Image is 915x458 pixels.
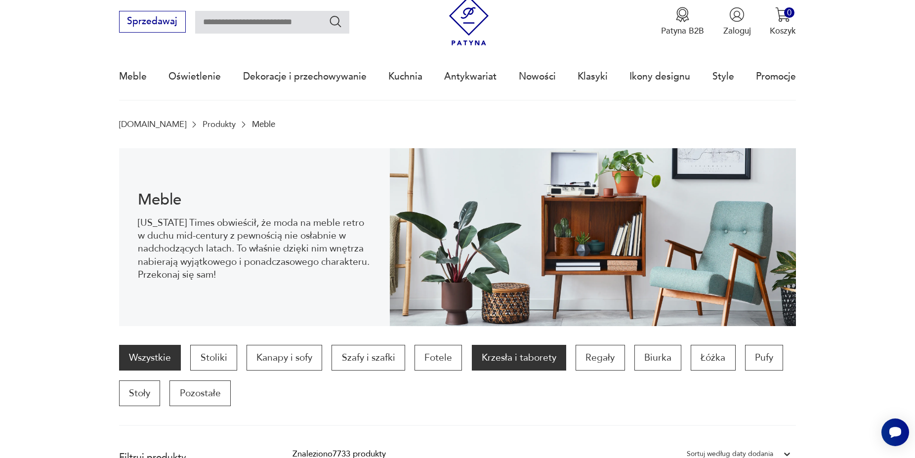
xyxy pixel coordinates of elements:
[691,345,735,371] a: Łóżka
[712,54,734,99] a: Style
[745,345,783,371] a: Pufy
[444,54,497,99] a: Antykwariat
[119,54,147,99] a: Meble
[138,216,371,282] p: [US_STATE] Times obwieścił, że moda na meble retro w duchu mid-century z pewnością nie osłabnie w...
[329,14,343,29] button: Szukaj
[661,25,704,37] p: Patyna B2B
[519,54,556,99] a: Nowości
[784,7,794,18] div: 0
[119,380,160,406] a: Stoły
[770,7,796,37] button: 0Koszyk
[243,54,367,99] a: Dekoracje i przechowywanie
[190,345,237,371] a: Stoliki
[168,54,221,99] a: Oświetlenie
[388,54,422,99] a: Kuchnia
[415,345,462,371] a: Fotele
[247,345,322,371] a: Kanapy i sofy
[629,54,690,99] a: Ikony designu
[252,120,275,129] p: Meble
[169,380,230,406] a: Pozostałe
[119,11,186,33] button: Sprzedawaj
[723,25,751,37] p: Zaloguj
[332,345,405,371] a: Szafy i szafki
[661,7,704,37] a: Ikona medaluPatyna B2B
[881,418,909,446] iframe: Smartsupp widget button
[770,25,796,37] p: Koszyk
[119,345,181,371] a: Wszystkie
[634,345,681,371] a: Biurka
[578,54,608,99] a: Klasyki
[756,54,796,99] a: Promocje
[119,120,186,129] a: [DOMAIN_NAME]
[661,7,704,37] button: Patyna B2B
[729,7,745,22] img: Ikonka użytkownika
[723,7,751,37] button: Zaloguj
[576,345,624,371] a: Regały
[203,120,236,129] a: Produkty
[138,193,371,207] h1: Meble
[775,7,790,22] img: Ikona koszyka
[390,148,796,326] img: Meble
[675,7,690,22] img: Ikona medalu
[119,18,186,26] a: Sprzedawaj
[472,345,566,371] a: Krzesła i taborety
